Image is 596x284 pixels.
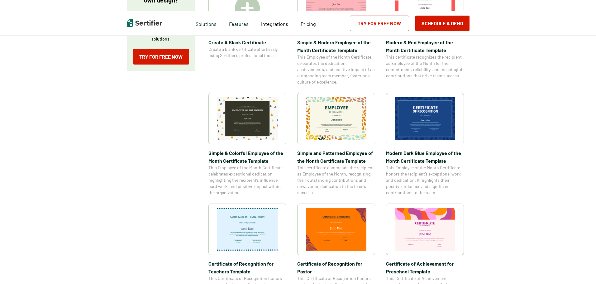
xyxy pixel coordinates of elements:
a: Simple & Colorful Employee of the Month Certificate TemplateSimple & Colorful Employee of the Mon... [208,93,286,196]
span: This certificate commends the recipient as Employee of the Month, recognizing their outstanding c... [297,165,375,196]
span: Modern & Red Employee of the Month Certificate Template [386,38,464,54]
a: Modern Dark Blue Employee of the Month Certificate TemplateModern Dark Blue Employee of the Month... [386,93,464,196]
a: Try for Free Now [133,49,189,65]
span: Certificate of Recognition for Pastor [297,260,375,275]
span: This Employee of the Month Certificate celebrates the dedication, achievements, and positive impa... [297,54,375,85]
span: This Employee of the Month Certificate honors the recipient’s exceptional work and dedication. It... [386,165,464,196]
span: This Employee of the Month Certificate celebrates exceptional dedication, highlighting the recipi... [208,165,286,196]
img: Sertifier | Digital Credentialing Platform [127,19,162,27]
span: Certificate of Recognition for Teachers Template [208,260,286,275]
a: Simple and Patterned Employee of the Month Certificate TemplateSimple and Patterned Employee of t... [297,93,375,196]
img: Certificate of Achievement for Preschool Template [395,208,455,251]
span: Create a blank certificate effortlessly using Sertifier’s professional tools. [208,46,286,59]
span: Certificate of Achievement for Preschool Template [386,260,464,275]
img: Certificate of Recognition for Teachers Template [217,208,278,251]
img: Simple & Colorful Employee of the Month Certificate Template [217,97,278,140]
span: Features [229,19,249,27]
span: Simple & Colorful Employee of the Month Certificate Template [208,149,286,165]
span: Pricing [301,21,316,27]
span: Simple and Patterned Employee of the Month Certificate Template [297,149,375,165]
span: Solutions [196,19,217,27]
span: Modern Dark Blue Employee of the Month Certificate Template [386,149,464,165]
span: Create A Blank Certificate [208,38,286,46]
span: Integrations [261,21,288,27]
a: Pricing [301,19,316,27]
span: This certificate recognizes the recipient as Employee of the Month for their commitment, reliabil... [386,54,464,79]
img: Modern Dark Blue Employee of the Month Certificate Template [395,97,455,140]
img: Simple and Patterned Employee of the Month Certificate Template [306,97,366,140]
a: Integrations [261,19,288,27]
a: Try for Free Now [350,16,409,31]
span: Simple & Modern Employee of the Month Certificate Template [297,38,375,54]
img: Certificate of Recognition for Pastor [306,208,366,251]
